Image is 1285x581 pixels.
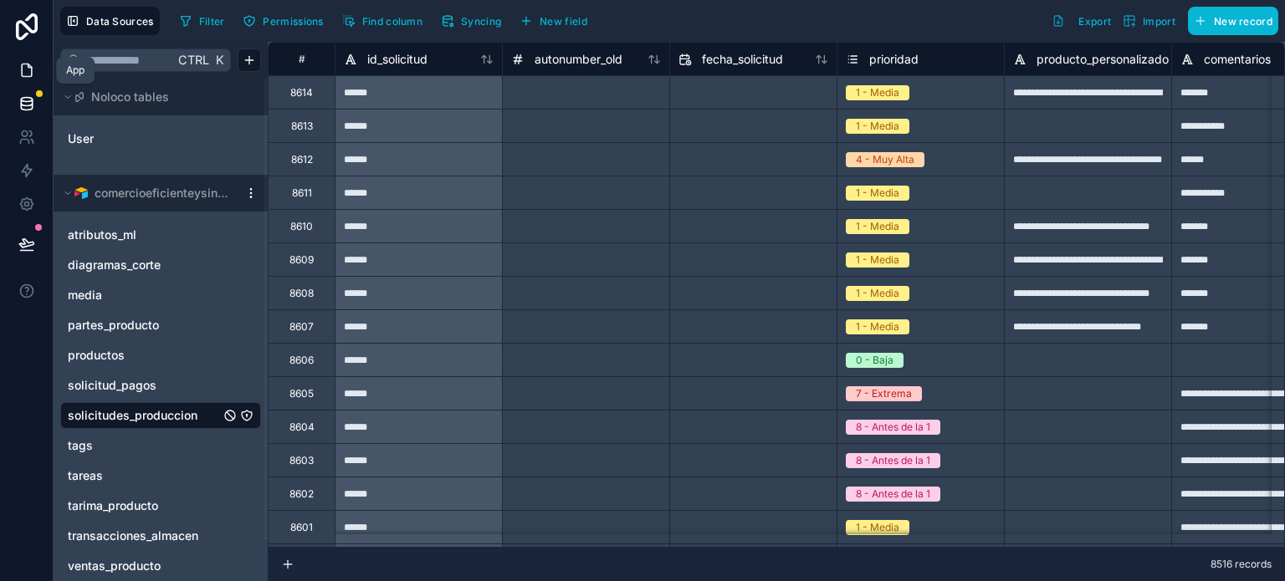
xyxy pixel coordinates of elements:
span: diagramas_corte [68,257,161,273]
div: 8 - Antes de la 1 [856,453,930,468]
a: solicitud_pagos [68,377,220,394]
span: atributos_ml [68,227,136,243]
div: tarima_producto [60,492,261,519]
div: 8610 [290,220,313,233]
span: Ctrl [177,49,211,70]
div: tareas [60,462,261,489]
div: # [281,53,322,65]
span: fecha_solicitud [702,51,783,68]
span: tarima_producto [68,497,158,514]
div: solicitudes_produccion [60,402,261,429]
span: comentarios [1204,51,1271,68]
span: solicitud_pagos [68,377,156,394]
a: New record [1181,7,1278,35]
a: atributos_ml [68,227,220,243]
span: productos [68,347,125,364]
a: Syncing [435,8,514,33]
span: Export [1078,15,1111,28]
span: ventas_producto [68,558,161,574]
div: 8605 [289,387,314,400]
span: Find column [362,15,422,28]
span: K [213,54,225,66]
a: solicitudes_produccion [68,407,220,424]
div: 4 - Muy Alta [856,152,914,167]
div: 8604 [289,420,315,434]
div: 8 - Antes de la 1 [856,487,930,502]
a: productos [68,347,220,364]
div: 8614 [290,86,313,99]
div: 8609 [289,253,314,267]
div: 0 - Baja [856,353,893,368]
span: media [68,287,102,303]
span: transacciones_almacen [68,527,198,544]
a: Permissions [237,8,335,33]
a: partes_producto [68,317,220,334]
div: 1 - Media [856,520,899,535]
button: Syncing [435,8,507,33]
div: 1 - Media [856,85,899,100]
div: 1 - Media [856,252,899,268]
div: User [60,125,261,152]
button: Find column [336,8,428,33]
a: transacciones_almacen [68,527,220,544]
div: partes_producto [60,312,261,339]
div: 8611 [292,186,312,200]
span: partes_producto [68,317,159,334]
div: 8 - Antes de la 1 [856,420,930,435]
div: 8613 [291,120,313,133]
span: Data Sources [86,15,154,28]
div: 8602 [289,487,314,501]
div: 1 - Media [856,219,899,234]
div: solicitud_pagos [60,372,261,399]
span: Noloco tables [91,89,169,105]
div: 8607 [289,320,314,334]
span: comercioeficienteysingular [95,185,230,201]
button: Import [1117,7,1181,35]
div: tags [60,432,261,459]
div: 1 - Media [856,186,899,201]
div: diagramas_corte [60,252,261,278]
span: Import [1143,15,1175,28]
img: Airtable Logo [74,186,88,200]
a: media [68,287,220,303]
a: tarima_producto [68,497,220,514]
span: Permissions [263,15,323,28]
span: prioridad [869,51,919,68]
span: Filter [199,15,225,28]
div: 8601 [290,521,313,534]
a: ventas_producto [68,558,220,574]
button: Filter [173,8,231,33]
div: atributos_ml [60,222,261,248]
div: productos [60,342,261,369]
span: tags [68,437,93,454]
div: media [60,282,261,308]
div: 1 - Media [856,286,899,301]
span: producto_personalizado [1037,51,1169,68]
div: 8603 [289,454,314,467]
button: New field [514,8,593,33]
div: 8606 [289,354,314,367]
div: 1 - Media [856,119,899,134]
span: tareas [68,467,103,484]
button: Data Sources [60,7,160,35]
div: App [66,64,84,77]
span: User [68,130,94,147]
a: diagramas_corte [68,257,220,273]
span: id_solicitud [367,51,427,68]
button: New record [1188,7,1278,35]
a: tareas [68,467,220,484]
span: New record [1214,15,1272,28]
div: 8608 [289,287,314,300]
button: Export [1046,7,1117,35]
div: 1 - Media [856,319,899,334]
span: 8516 records [1211,558,1272,571]
div: 7 - Extrema [856,386,912,401]
span: autonumber_old [535,51,622,68]
button: Airtable Logocomercioeficienteysingular [60,181,238,205]
a: tags [68,437,220,454]
button: Noloco tables [60,85,251,109]
div: transacciones_almacen [60,522,261,549]
a: User [68,130,203,147]
span: solicitudes_produccion [68,407,197,424]
span: New field [540,15,587,28]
